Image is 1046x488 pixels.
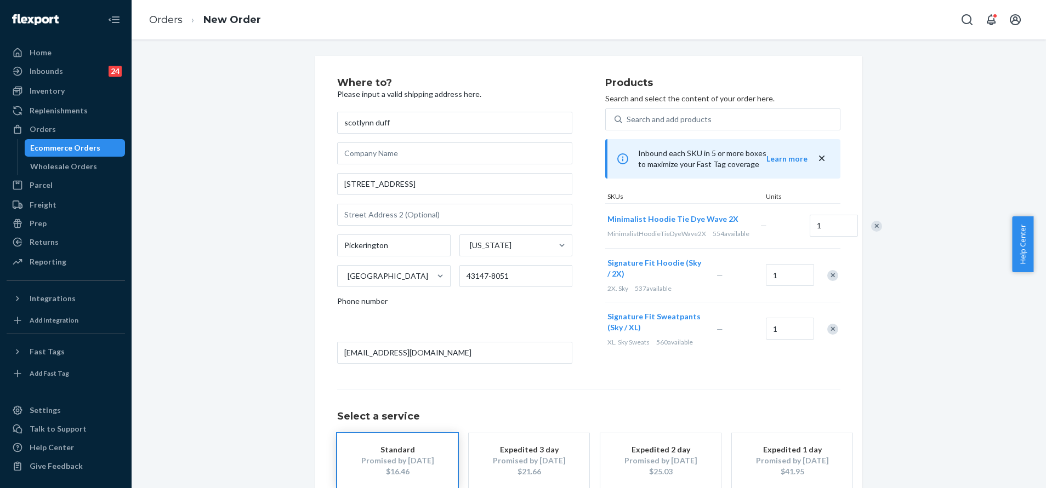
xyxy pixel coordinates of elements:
[7,312,125,329] a: Add Integration
[717,324,723,334] span: —
[337,89,572,100] p: Please input a valid shipping address here.
[627,114,712,125] div: Search and add products
[1012,216,1033,272] button: Help Center
[346,271,348,282] input: [GEOGRAPHIC_DATA]
[7,365,125,382] a: Add Fast Tag
[607,311,703,333] button: Signature Fit Sweatpants (Sky / XL)
[827,324,838,335] div: Remove Item
[607,258,701,278] span: Signature Fit Hoodie (Sky / 2X)
[337,342,572,364] input: Email (Only Required for International)
[30,256,66,267] div: Reporting
[7,439,125,456] a: Help Center
[337,78,572,89] h2: Where to?
[12,14,59,25] img: Flexport logo
[617,466,704,477] div: $25.03
[617,444,704,455] div: Expedited 2 day
[980,9,1002,31] button: Open notifications
[30,180,53,191] div: Parcel
[103,9,125,31] button: Close Navigation
[656,338,693,346] span: 560 available
[354,466,441,477] div: $16.46
[816,153,827,164] button: close
[605,78,840,89] h2: Products
[30,423,87,434] div: Talk to Support
[748,455,836,466] div: Promised by [DATE]
[600,433,721,488] button: Expedited 2 dayPromised by [DATE]$25.03
[607,214,738,225] button: Minimalist Hoodie Tie Dye Wave 2X
[30,218,47,229] div: Prep
[607,229,706,238] span: MinimalistHoodieTieDyeWave2X
[140,4,270,36] ol: breadcrumbs
[7,343,125,360] button: Fast Tags
[717,271,723,280] span: —
[810,215,858,237] input: Quantity
[337,173,572,195] input: Street Address
[7,176,125,194] a: Parcel
[25,158,126,175] a: Wholesale Orders
[470,240,511,251] div: [US_STATE]
[348,271,428,282] div: [GEOGRAPHIC_DATA]
[766,318,814,340] input: Quantity
[605,192,764,203] div: SKUs
[337,112,572,134] input: First & Last Name
[25,139,126,157] a: Ecommerce Orders
[30,161,97,172] div: Wholesale Orders
[149,14,183,26] a: Orders
[764,192,813,203] div: Units
[354,455,441,466] div: Promised by [DATE]
[7,196,125,214] a: Freight
[617,455,704,466] div: Promised by [DATE]
[109,66,122,77] div: 24
[459,265,573,287] input: ZIP Code
[7,253,125,271] a: Reporting
[607,338,650,346] span: XL. Sky Sweats
[30,124,56,135] div: Orders
[607,284,628,292] span: 2X. Sky
[605,139,840,179] div: Inbound each SKU in 5 or more boxes to maximize your Fast Tag coverage
[7,44,125,61] a: Home
[766,264,814,286] input: Quantity
[30,142,100,153] div: Ecommerce Orders
[871,221,882,232] div: Remove Item
[469,240,470,251] input: [US_STATE]
[30,66,63,77] div: Inbounds
[732,433,852,488] button: Expedited 1 dayPromised by [DATE]$41.95
[748,444,836,455] div: Expedited 1 day
[607,214,738,223] span: Minimalist Hoodie Tie Dye Wave 2X
[7,102,125,119] a: Replenishments
[607,257,703,279] button: Signature Fit Hoodie (Sky / 2X)
[337,204,572,226] input: Street Address 2 (Optional)
[1004,9,1026,31] button: Open account menu
[30,85,65,96] div: Inventory
[354,444,441,455] div: Standard
[713,229,749,238] span: 554 available
[760,221,767,230] span: —
[7,62,125,80] a: Inbounds24
[337,411,840,422] h1: Select a service
[30,405,61,416] div: Settings
[30,105,88,116] div: Replenishments
[7,290,125,307] button: Integrations
[30,199,56,210] div: Freight
[337,234,451,256] input: City
[30,461,83,472] div: Give Feedback
[7,457,125,475] button: Give Feedback
[748,466,836,477] div: $41.95
[7,233,125,251] a: Returns
[7,420,125,438] a: Talk to Support
[337,433,458,488] button: StandardPromised by [DATE]$16.46
[30,293,76,304] div: Integrations
[30,369,69,378] div: Add Fast Tag
[7,120,125,138] a: Orders
[337,296,388,311] span: Phone number
[7,215,125,232] a: Prep
[956,9,978,31] button: Open Search Box
[203,14,261,26] a: New Order
[30,315,78,325] div: Add Integration
[7,82,125,100] a: Inventory
[30,237,59,248] div: Returns
[7,401,125,419] a: Settings
[337,142,572,164] input: Company Name
[469,433,589,488] button: Expedited 3 dayPromised by [DATE]$21.66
